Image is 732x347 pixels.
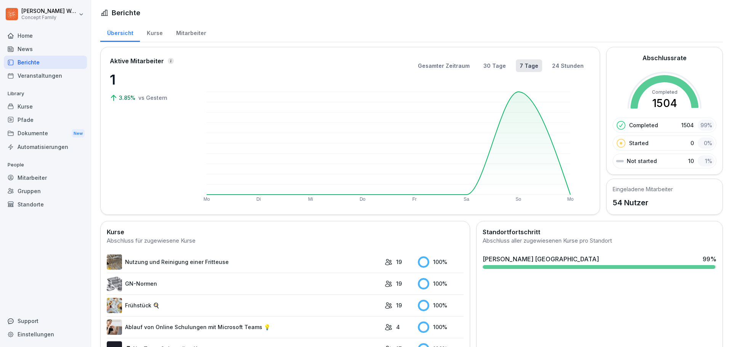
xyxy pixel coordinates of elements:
[119,94,137,102] p: 3.85%
[629,139,649,147] p: Started
[169,22,213,42] a: Mitarbeiter
[4,126,87,141] a: DokumenteNew
[396,323,400,331] p: 4
[412,197,416,202] text: Fr
[308,197,313,202] text: Mi
[567,197,574,202] text: Mo
[627,157,657,165] p: Not started
[480,251,719,272] a: [PERSON_NAME] [GEOGRAPHIC_DATA]99%
[4,140,87,154] a: Automatisierungen
[107,254,122,270] img: b2msvuojt3s6egexuweix326.png
[464,197,469,202] text: Sa
[516,59,542,72] button: 7 Tage
[698,155,714,166] div: 1 %
[613,197,673,208] p: 54 Nutzer
[483,254,599,264] div: [PERSON_NAME] [GEOGRAPHIC_DATA]
[483,227,716,237] h2: Standortfortschritt
[4,88,87,100] p: Library
[107,237,464,245] div: Abschluss für zugewiesene Kurse
[703,254,716,264] div: 99 %
[110,69,186,90] p: 1
[138,94,167,102] p: vs Gestern
[4,56,87,69] a: Berichte
[107,276,122,291] img: f54dbio1lpti0vdzdydl5c0l.png
[257,197,261,202] text: Di
[107,298,381,313] a: Frühstück 🍳
[396,301,402,309] p: 19
[72,129,85,138] div: New
[613,185,673,193] h5: Eingeladene Mitarbeiter
[4,113,87,126] a: Pfade
[698,120,714,131] div: 99 %
[4,100,87,113] a: Kurse
[418,321,464,333] div: 100 %
[107,320,122,335] img: e8eoks8cju23yjmx0b33vrq2.png
[4,42,87,56] a: News
[100,22,140,42] a: Übersicht
[107,254,381,270] a: Nutzung und Reinigung einer Fritteuse
[107,298,122,313] img: n6mw6n4d96pxhuc2jbr164bu.png
[4,29,87,42] a: Home
[112,8,140,18] h1: Berichte
[414,59,474,72] button: Gesamter Zeitraum
[140,22,169,42] a: Kurse
[483,237,716,245] div: Abschluss aller zugewiesenen Kurse pro Standort
[418,278,464,289] div: 100 %
[4,328,87,341] a: Einstellungen
[110,56,164,66] p: Aktive Mitarbeiter
[21,8,77,14] p: [PERSON_NAME] Weichsel
[4,69,87,82] a: Veranstaltungen
[4,159,87,171] p: People
[629,121,658,129] p: Completed
[690,139,694,147] p: 0
[515,197,521,202] text: So
[418,300,464,311] div: 100 %
[396,280,402,288] p: 19
[642,53,687,62] h2: Abschlussrate
[480,59,510,72] button: 30 Tage
[4,314,87,328] div: Support
[681,121,694,129] p: 1504
[698,138,714,149] div: 0 %
[396,258,402,266] p: 19
[4,184,87,198] a: Gruppen
[688,157,694,165] p: 10
[418,256,464,268] div: 100 %
[107,227,464,237] h2: Kurse
[21,15,77,20] p: Concept Family
[204,197,210,202] text: Mo
[4,198,87,211] a: Standorte
[4,171,87,184] a: Mitarbeiter
[548,59,588,72] button: 24 Stunden
[107,320,381,335] a: Ablauf von Online Schulungen mit Microsoft Teams 💡
[360,197,366,202] text: Do
[4,126,87,141] div: Dokumente
[107,276,381,291] a: GN-Normen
